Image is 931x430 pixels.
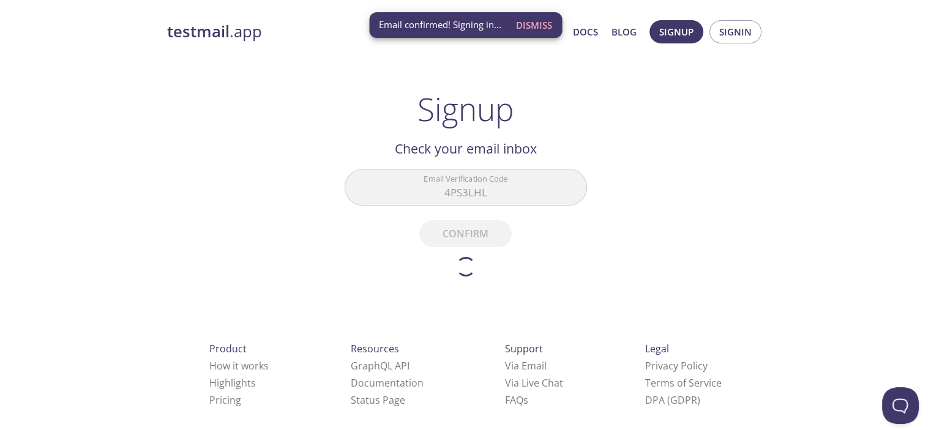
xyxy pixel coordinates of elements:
[167,21,455,42] a: testmail.app
[209,376,256,390] a: Highlights
[351,359,409,373] a: GraphQL API
[573,24,598,40] a: Docs
[505,376,563,390] a: Via Live Chat
[659,24,694,40] span: Signup
[351,393,405,407] a: Status Page
[645,393,700,407] a: DPA (GDPR)
[345,138,587,159] h2: Check your email inbox
[511,13,557,37] button: Dismiss
[209,359,269,373] a: How it works
[645,342,669,355] span: Legal
[505,393,528,407] a: FAQ
[505,359,547,373] a: Via Email
[882,387,919,424] iframe: Help Scout Beacon - Open
[351,342,399,355] span: Resources
[709,20,761,43] button: Signin
[167,21,230,42] strong: testmail
[645,359,708,373] a: Privacy Policy
[209,342,247,355] span: Product
[417,91,514,127] h1: Signup
[645,376,722,390] a: Terms of Service
[611,24,637,40] a: Blog
[351,376,424,390] a: Documentation
[505,342,543,355] span: Support
[649,20,703,43] button: Signup
[516,17,552,33] span: Dismiss
[719,24,752,40] span: Signin
[523,393,528,407] span: s
[209,393,241,407] a: Pricing
[379,18,501,31] span: Email confirmed! Signing in...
